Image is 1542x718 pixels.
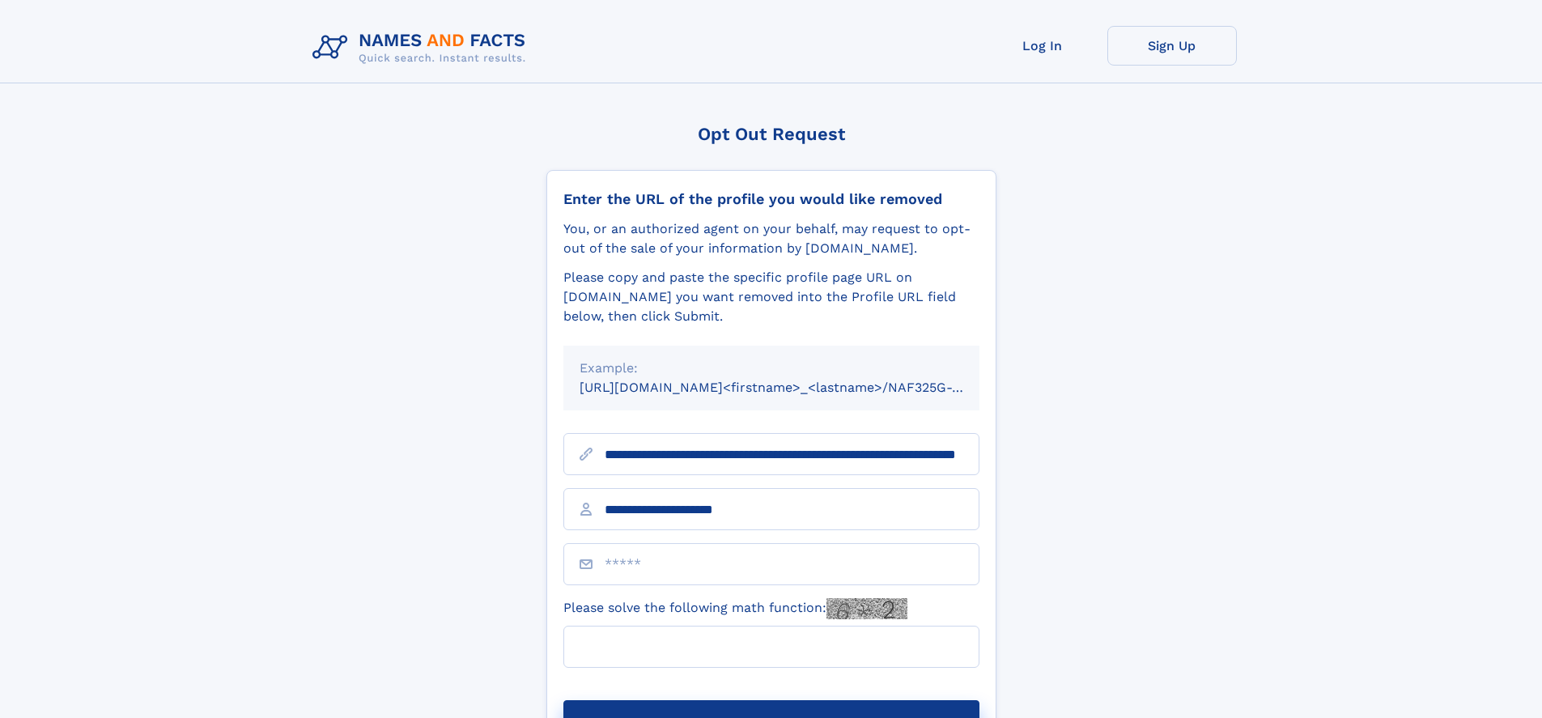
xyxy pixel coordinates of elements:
[978,26,1107,66] a: Log In
[563,598,907,619] label: Please solve the following math function:
[1107,26,1237,66] a: Sign Up
[563,268,979,326] div: Please copy and paste the specific profile page URL on [DOMAIN_NAME] you want removed into the Pr...
[563,190,979,208] div: Enter the URL of the profile you would like removed
[306,26,539,70] img: Logo Names and Facts
[580,359,963,378] div: Example:
[563,219,979,258] div: You, or an authorized agent on your behalf, may request to opt-out of the sale of your informatio...
[580,380,1010,395] small: [URL][DOMAIN_NAME]<firstname>_<lastname>/NAF325G-xxxxxxxx
[546,124,996,144] div: Opt Out Request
